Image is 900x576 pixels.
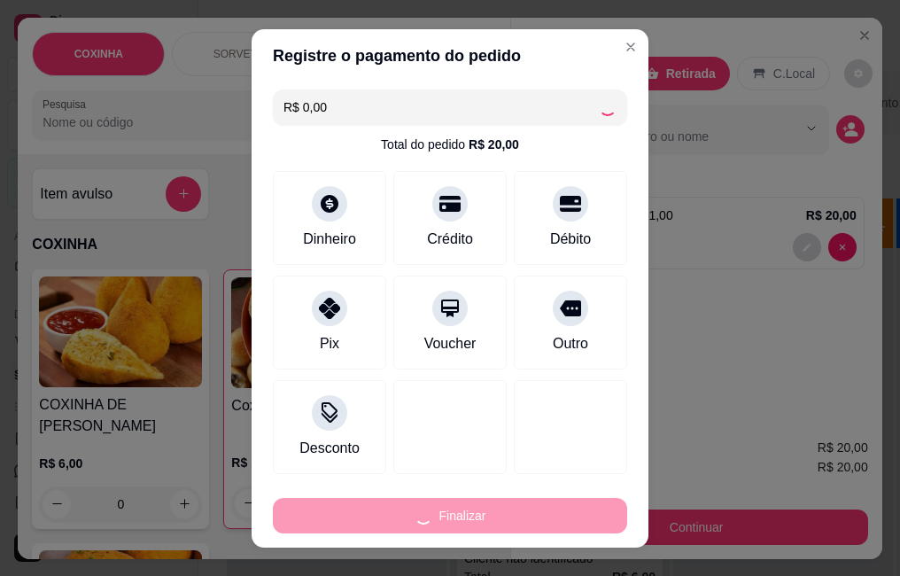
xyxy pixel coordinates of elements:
[550,229,591,250] div: Débito
[320,333,339,354] div: Pix
[617,33,645,61] button: Close
[599,98,617,116] div: Loading
[427,229,473,250] div: Crédito
[381,136,519,153] div: Total do pedido
[553,333,588,354] div: Outro
[252,29,648,82] header: Registre o pagamento do pedido
[283,90,599,125] input: Ex.: hambúrguer de cordeiro
[299,438,360,459] div: Desconto
[424,333,477,354] div: Voucher
[303,229,356,250] div: Dinheiro
[469,136,519,153] div: R$ 20,00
